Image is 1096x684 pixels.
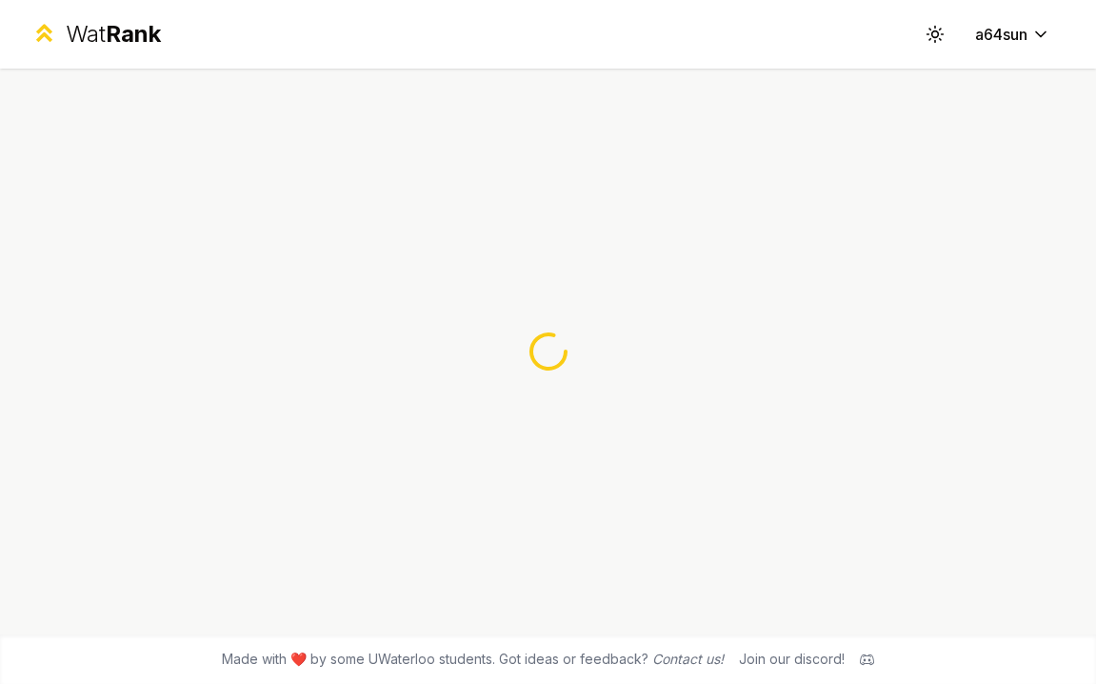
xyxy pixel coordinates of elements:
span: Made with ❤️ by some UWaterloo students. Got ideas or feedback? [222,650,724,669]
div: Wat [66,19,161,50]
span: Rank [106,20,161,48]
div: Join our discord! [739,650,845,669]
a: Contact us! [652,651,724,667]
button: a64sun [960,17,1066,51]
a: WatRank [30,19,161,50]
span: a64sun [975,23,1027,46]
